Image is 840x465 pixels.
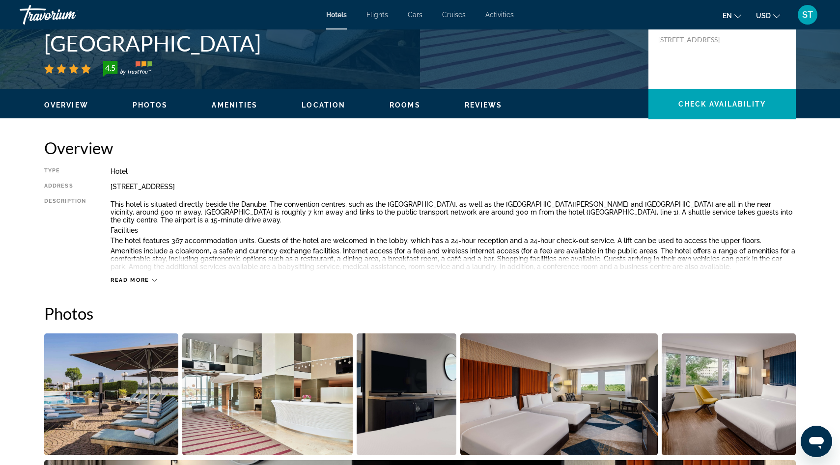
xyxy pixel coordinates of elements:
button: Reviews [465,101,503,109]
a: Cruises [442,11,466,19]
a: Hotels [326,11,347,19]
p: Amenities include a cloakroom, a safe and currency exchange facilities. Internet access (for a fe... [111,247,796,271]
h1: [GEOGRAPHIC_DATA] [44,30,639,56]
a: Flights [366,11,388,19]
h2: Overview [44,138,796,158]
div: Hotel [111,167,796,175]
span: Reviews [465,101,503,109]
img: trustyou-badge-hor.svg [103,61,152,77]
span: Check Availability [678,100,766,108]
iframe: Button to launch messaging window [801,426,832,457]
span: ST [802,10,813,20]
p: The hotel features 367 accommodation units. Guests of the hotel are welcomed in the lobby, which ... [111,237,796,245]
h2: Photos [44,303,796,323]
div: Address [44,183,86,191]
button: Check Availability [648,89,796,119]
a: Travorium [20,2,118,27]
p: This hotel is situated directly beside the Danube. The convention centres, such as the [GEOGRAPHI... [111,200,796,224]
button: Location [302,101,345,109]
button: User Menu [795,4,820,25]
button: Open full-screen image slider [44,333,178,456]
span: Photos [133,101,168,109]
span: Read more [111,277,149,283]
button: Overview [44,101,88,109]
button: Change currency [756,8,780,23]
span: Location [302,101,345,109]
div: Description [44,198,86,272]
p: [STREET_ADDRESS] [658,35,737,44]
button: Rooms [390,101,420,109]
p: Facilities [111,226,796,234]
div: [STREET_ADDRESS] [111,183,796,191]
span: Rooms [390,101,420,109]
button: Open full-screen image slider [662,333,796,456]
div: 4.5 [100,62,120,74]
span: Overview [44,101,88,109]
span: Amenities [212,101,257,109]
button: Open full-screen image slider [460,333,658,456]
button: Change language [723,8,741,23]
button: Amenities [212,101,257,109]
div: Type [44,167,86,175]
a: Activities [485,11,514,19]
a: Cars [408,11,422,19]
span: en [723,12,732,20]
button: Open full-screen image slider [357,333,456,456]
button: Photos [133,101,168,109]
button: Read more [111,276,157,284]
span: USD [756,12,771,20]
button: Open full-screen image slider [182,333,353,456]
